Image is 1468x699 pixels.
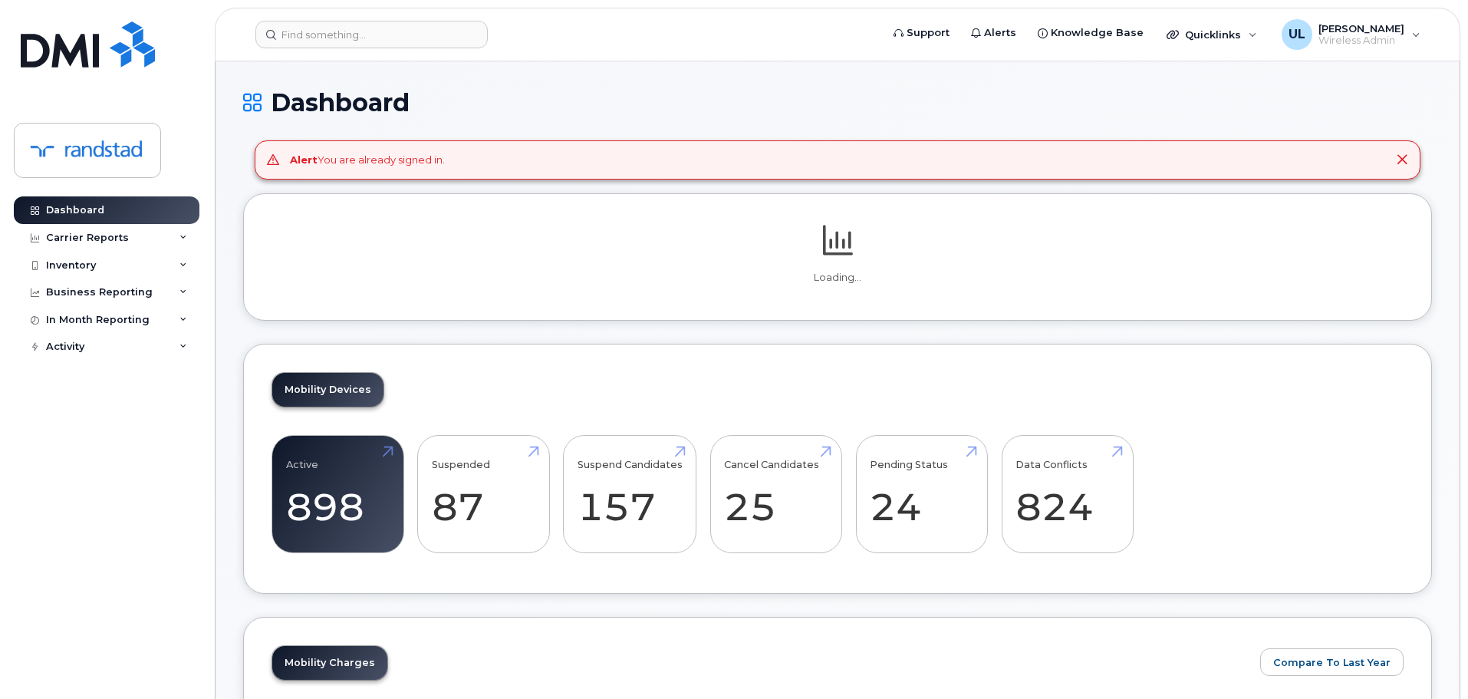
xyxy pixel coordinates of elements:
a: Suspend Candidates 157 [578,443,683,545]
button: Compare To Last Year [1260,648,1404,676]
a: Suspended 87 [432,443,535,545]
a: Pending Status 24 [870,443,973,545]
a: Cancel Candidates 25 [724,443,828,545]
a: Active 898 [286,443,390,545]
a: Data Conflicts 824 [1015,443,1119,545]
span: Compare To Last Year [1273,655,1391,670]
a: Mobility Charges [272,646,387,680]
h1: Dashboard [243,89,1432,116]
div: You are already signed in. [290,153,445,167]
strong: Alert [290,153,318,166]
p: Loading... [272,271,1404,285]
a: Mobility Devices [272,373,383,407]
